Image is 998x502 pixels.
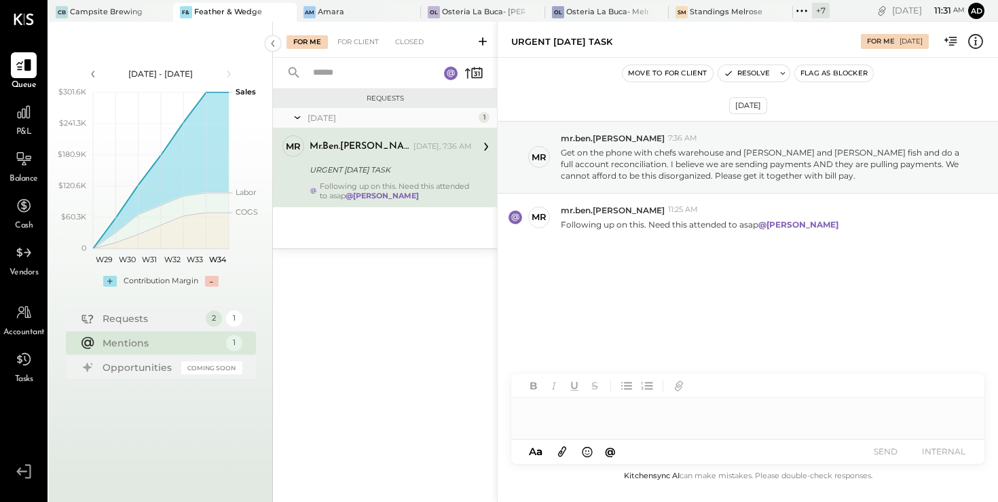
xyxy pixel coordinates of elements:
[194,7,262,18] div: Feather & Wedge
[118,255,135,264] text: W30
[532,211,547,223] div: mr
[318,7,344,18] div: Amara
[1,146,47,185] a: Balance
[670,377,688,395] button: Add URL
[236,187,256,197] text: Labor
[310,163,468,177] div: URGENT [DATE] TASK
[15,374,33,386] span: Tasks
[206,310,222,327] div: 2
[15,220,33,232] span: Cash
[103,68,219,79] div: [DATE] - [DATE]
[58,87,86,96] text: $301.6K
[103,276,117,287] div: +
[525,444,547,459] button: Aa
[59,118,86,128] text: $241.3K
[561,132,665,144] span: mr.ben.[PERSON_NAME]
[875,3,889,18] div: copy link
[536,445,542,458] span: a
[1,193,47,232] a: Cash
[1,346,47,386] a: Tasks
[479,112,489,123] div: 1
[142,255,157,264] text: W31
[858,442,912,461] button: SEND
[303,6,316,18] div: Am
[1,52,47,92] a: Queue
[758,219,838,230] strong: @[PERSON_NAME]
[208,255,226,264] text: W34
[310,140,411,154] div: mr.ben.[PERSON_NAME]
[124,276,198,287] div: Contribution Margin
[690,7,762,18] div: Standings Melrose
[552,6,564,18] div: OL
[103,336,219,350] div: Mentions
[187,255,203,264] text: W33
[566,377,583,395] button: Underline
[561,204,665,216] span: mr.ben.[PERSON_NAME]
[103,361,174,374] div: Opportunities
[795,65,873,82] button: Flag as Blocker
[601,443,620,460] button: @
[1,99,47,139] a: P&L
[511,35,612,48] div: URGENT [DATE] TASK
[81,243,86,253] text: 0
[729,97,767,114] div: [DATE]
[545,377,563,395] button: Italic
[280,94,490,103] div: Requests
[10,267,39,279] span: Vendors
[1,240,47,279] a: Vendors
[320,181,472,200] div: Following up on this. Need this attended to asap
[287,35,328,49] div: For Me
[286,140,301,153] div: mr
[3,327,45,339] span: Accountant
[953,5,965,15] span: am
[331,35,386,49] div: For Client
[56,6,68,18] div: CB
[58,181,86,190] text: $120.6K
[676,6,688,18] div: SM
[308,112,475,124] div: [DATE]
[561,219,840,230] p: Following up on this. Need this attended to asap
[917,442,971,461] button: INTERNAL
[718,65,775,82] button: Resolve
[525,377,542,395] button: Bold
[61,212,86,221] text: $60.3K
[236,87,256,96] text: Sales
[413,141,472,152] div: [DATE], 7:36 AM
[532,151,547,164] div: mr
[566,7,649,18] div: Osteria La Buca- Melrose
[346,191,419,200] strong: @[PERSON_NAME]
[12,79,37,92] span: Queue
[924,4,951,17] span: 11 : 31
[605,445,616,458] span: @
[205,276,219,287] div: -
[1,300,47,339] a: Accountant
[968,3,984,19] button: Ad
[96,255,113,264] text: W29
[164,255,180,264] text: W32
[103,312,199,325] div: Requests
[388,35,430,49] div: Closed
[618,377,635,395] button: Unordered List
[668,133,697,144] span: 7:36 AM
[226,335,242,351] div: 1
[812,3,830,18] div: + 7
[668,204,698,215] span: 11:25 AM
[10,173,38,185] span: Balance
[892,4,965,17] div: [DATE]
[58,149,86,159] text: $180.9K
[70,7,143,18] div: Campsite Brewing
[561,147,966,181] p: Get on the phone with chefs warehouse and [PERSON_NAME] and [PERSON_NAME] fish and do a full acco...
[428,6,440,18] div: OL
[180,6,192,18] div: F&
[181,361,242,374] div: Coming Soon
[900,37,923,46] div: [DATE]
[236,207,258,217] text: COGS
[867,37,895,46] div: For Me
[16,126,32,139] span: P&L
[586,377,604,395] button: Strikethrough
[442,7,525,18] div: Osteria La Buca- [PERSON_NAME][GEOGRAPHIC_DATA]
[226,310,242,327] div: 1
[638,377,656,395] button: Ordered List
[623,65,713,82] button: Move to for client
